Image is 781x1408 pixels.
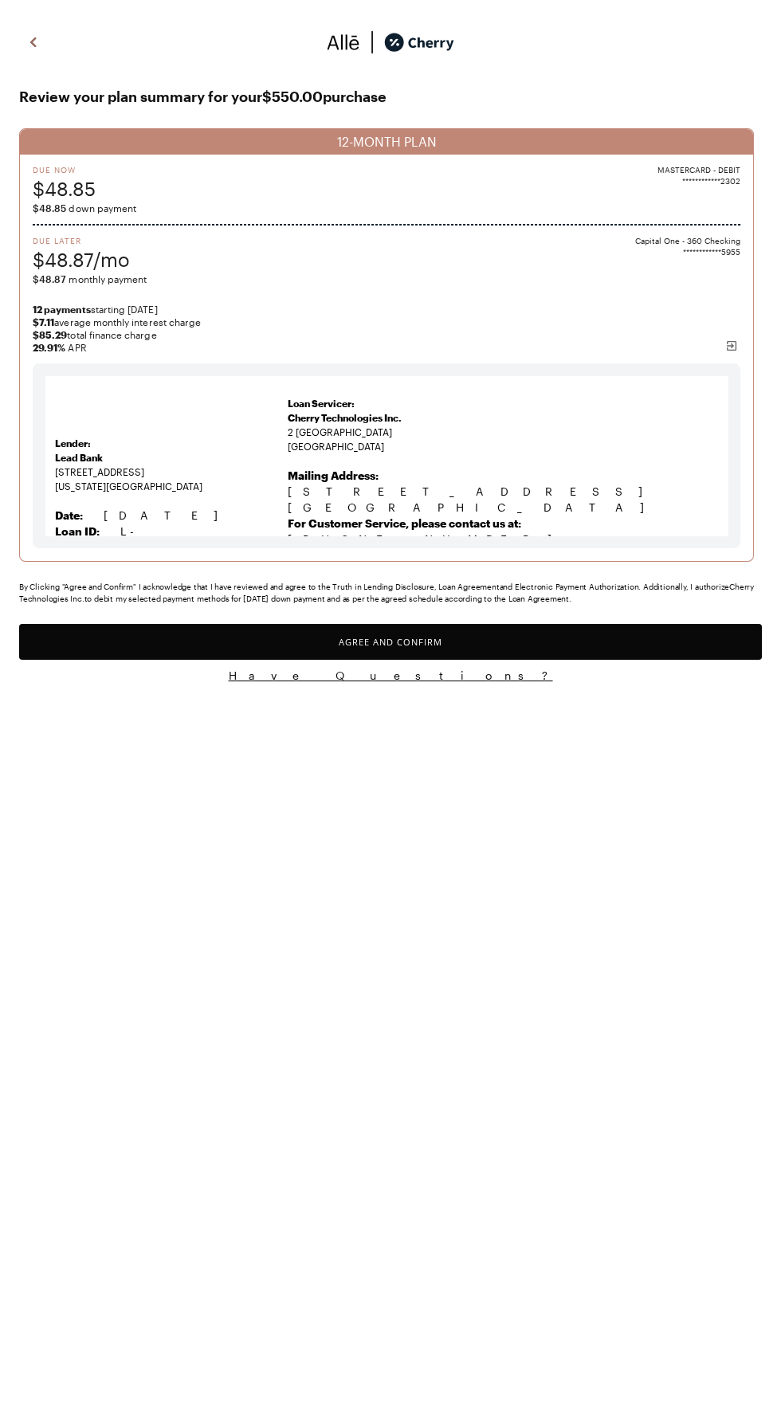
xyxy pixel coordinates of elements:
span: Cherry Technologies Inc. [288,412,402,423]
span: $48.85 [33,202,66,214]
span: $48.87/mo [33,246,130,273]
img: cherry_black_logo-DrOE_MJI.svg [384,30,454,54]
td: [STREET_ADDRESS] [US_STATE][GEOGRAPHIC_DATA] [55,392,288,615]
span: Capital One - 360 Checking [635,235,740,246]
span: $48.87 [33,273,66,284]
img: svg%3e [360,30,384,54]
b: 29.91 % [33,342,65,353]
button: Agree and Confirm [19,624,762,660]
span: APR [33,341,740,354]
span: Review your plan summary for your $550.00 purchase [19,84,762,109]
p: [STREET_ADDRESS] [GEOGRAPHIC_DATA] [288,468,718,516]
span: total finance charge [33,328,740,341]
td: 2 [GEOGRAPHIC_DATA] [GEOGRAPHIC_DATA] [288,392,718,615]
strong: Lead Bank [55,452,103,463]
span: [DATE] [104,508,234,522]
div: 12-MONTH PLAN [20,129,753,155]
strong: Loan Servicer: [288,398,355,409]
strong: Loan ID: [55,524,100,538]
strong: $7.11 [33,316,54,327]
span: monthly payment [33,273,740,285]
strong: $85.29 [33,329,67,340]
span: L-ALLE4524780-3 [55,524,277,570]
span: average monthly interest charge [33,316,740,328]
strong: Date: [55,508,83,522]
div: By Clicking "Agree and Confirm" I acknowledge that I have reviewed and agree to the Truth in Lend... [19,581,762,605]
span: starting [DATE] [33,303,740,316]
p: [PHONE_NUMBER] [288,516,718,547]
span: Due Later [33,235,130,246]
button: Have Questions? [19,668,762,683]
img: svg%3e [725,339,738,352]
span: MASTERCARD - DEBIT [657,164,740,175]
span: down payment [33,202,740,214]
b: For Customer Service, please contact us at: [288,516,521,530]
b: Mailing Address: [288,469,379,482]
img: svg%3e [327,30,360,54]
strong: Lender: [55,437,91,449]
img: svg%3e [24,30,43,54]
strong: 12 payments [33,304,91,315]
span: $48.85 [33,175,96,202]
span: Due Now [33,164,96,175]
